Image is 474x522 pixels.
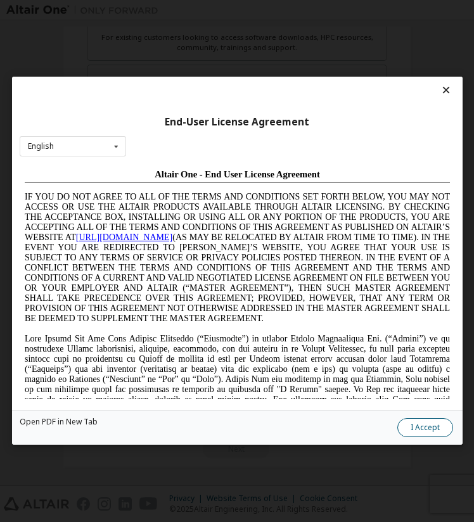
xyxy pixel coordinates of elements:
span: Lore Ipsumd Sit Ame Cons Adipisc Elitseddo (“Eiusmodte”) in utlabor Etdolo Magnaaliqua Eni. (“Adm... [5,170,430,311]
div: English [28,143,54,151]
span: Altair One - End User License Agreement [135,5,300,15]
button: I Accept [397,419,452,438]
a: Open PDF in New Tab [20,419,98,426]
a: [URL][DOMAIN_NAME] [56,68,153,78]
div: End-User License Agreement [20,116,455,129]
span: IF YOU DO NOT AGREE TO ALL OF THE TERMS AND CONDITIONS SET FORTH BELOW, YOU MAY NOT ACCESS OR USE... [5,28,430,159]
